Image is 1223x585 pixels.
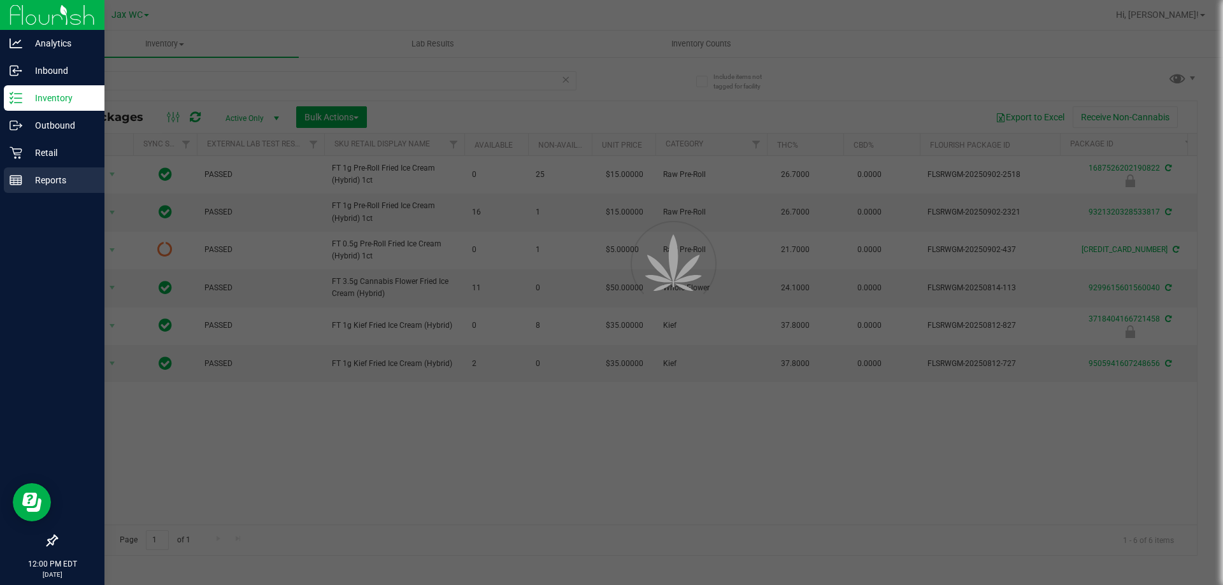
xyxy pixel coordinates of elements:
[22,145,99,160] p: Retail
[10,146,22,159] inline-svg: Retail
[10,174,22,187] inline-svg: Reports
[10,92,22,104] inline-svg: Inventory
[10,64,22,77] inline-svg: Inbound
[10,37,22,50] inline-svg: Analytics
[22,118,99,133] p: Outbound
[6,558,99,570] p: 12:00 PM EDT
[10,119,22,132] inline-svg: Outbound
[22,90,99,106] p: Inventory
[13,483,51,521] iframe: Resource center
[6,570,99,579] p: [DATE]
[22,36,99,51] p: Analytics
[22,63,99,78] p: Inbound
[22,173,99,188] p: Reports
